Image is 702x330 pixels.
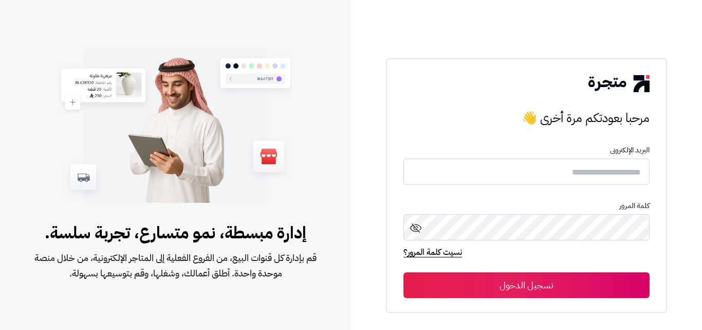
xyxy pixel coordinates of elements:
[403,146,649,154] p: البريد الإلكترونى
[33,250,318,281] span: قم بإدارة كل قنوات البيع، من الفروع الفعلية إلى المتاجر الإلكترونية، من خلال منصة موحدة واحدة. أط...
[588,75,649,92] img: logo-2.png
[33,220,318,245] span: إدارة مبسطة، نمو متسارع، تجربة سلسة.
[403,272,649,298] button: تسجيل الدخول
[403,108,649,128] h3: مرحبا بعودتكم مرة أخرى 👋
[403,246,462,260] a: نسيت كلمة المرور؟
[403,202,649,210] p: كلمة المرور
